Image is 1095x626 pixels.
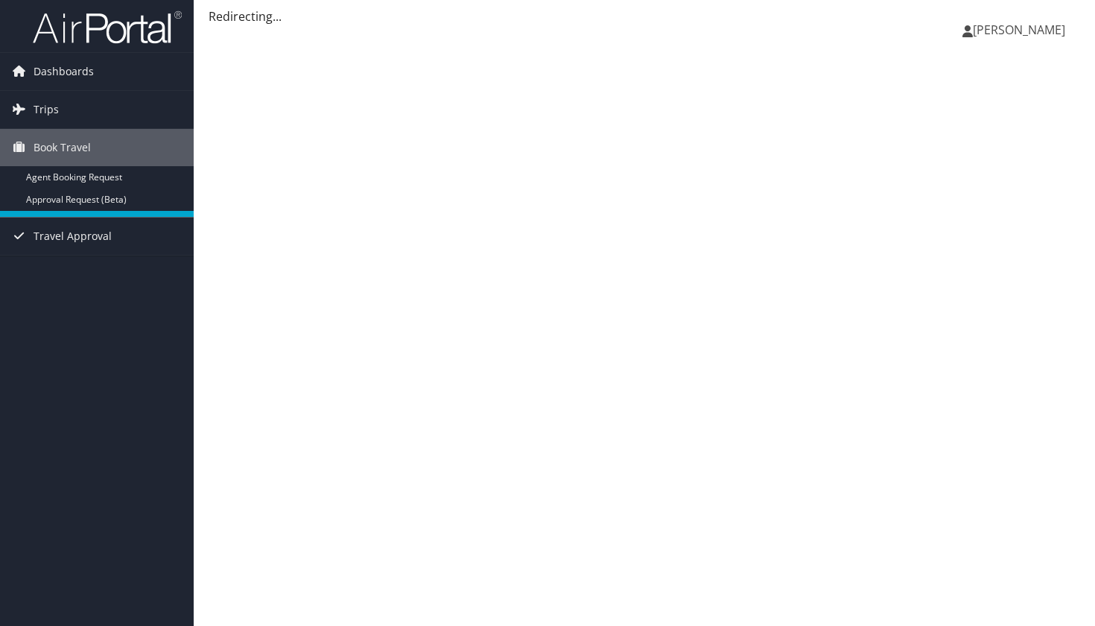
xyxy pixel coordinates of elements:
span: Dashboards [34,53,94,90]
span: Book Travel [34,129,91,166]
span: [PERSON_NAME] [973,22,1065,38]
img: airportal-logo.png [33,10,182,45]
span: Travel Approval [34,218,112,255]
span: Trips [34,91,59,128]
a: [PERSON_NAME] [962,7,1080,52]
div: Redirecting... [209,7,1080,25]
